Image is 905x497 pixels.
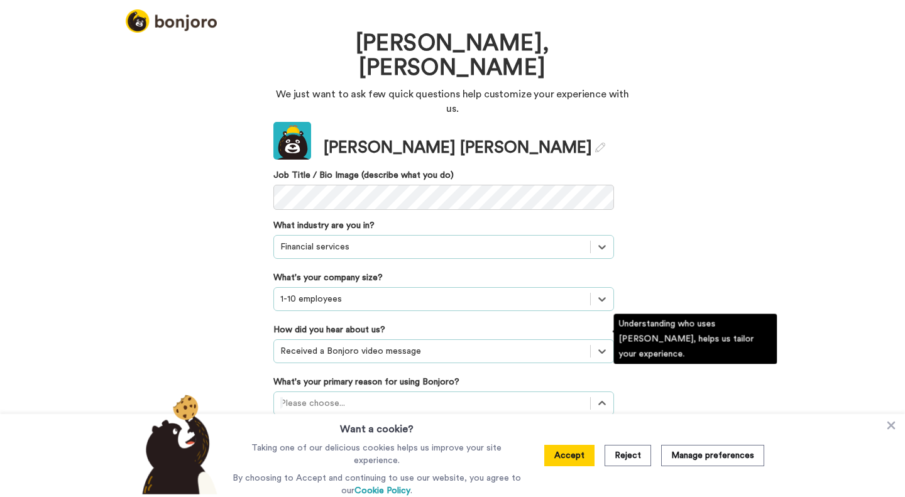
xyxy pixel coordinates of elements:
div: Understanding who uses [PERSON_NAME], helps us tailor your experience. [614,314,777,364]
div: [PERSON_NAME] [PERSON_NAME] [324,136,605,160]
label: What's your primary reason for using Bonjoro? [273,376,459,388]
label: What's your company size? [273,271,383,284]
img: bear-with-cookie.png [131,394,224,494]
p: We just want to ask few quick questions help customize your experience with us. [273,87,632,116]
p: Taking one of our delicious cookies helps us improve your site experience. [229,442,524,467]
img: logo_full.png [126,9,217,33]
button: Manage preferences [661,445,764,466]
button: Accept [544,445,595,466]
label: Job Title / Bio Image (describe what you do) [273,169,614,182]
label: What industry are you in? [273,219,375,232]
h1: Welcome to [PERSON_NAME], [PERSON_NAME] [311,6,594,81]
p: By choosing to Accept and continuing to use our website, you agree to our . [229,472,524,497]
a: Cookie Policy [354,486,410,495]
label: How did you hear about us? [273,324,385,336]
button: Reject [605,445,651,466]
h3: Want a cookie? [340,414,414,437]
